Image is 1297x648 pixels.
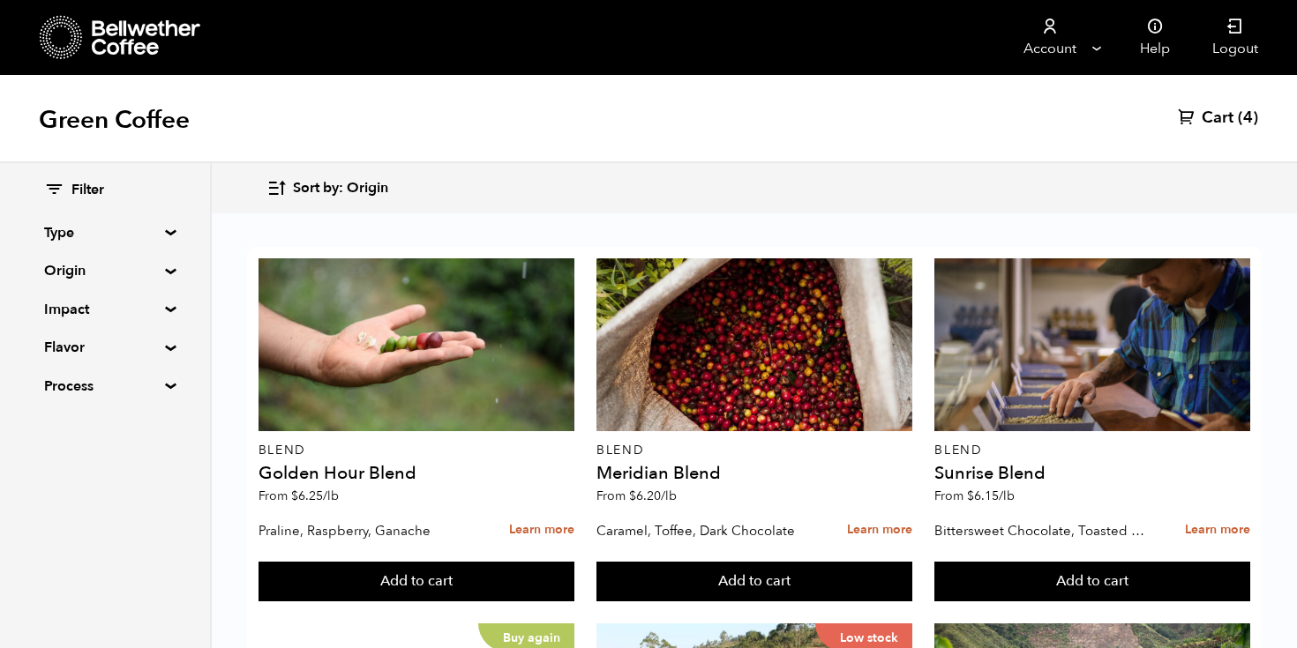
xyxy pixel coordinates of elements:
a: Learn more [847,511,912,549]
button: Sort by: Origin [266,168,388,209]
summary: Impact [44,299,166,320]
a: Learn more [509,511,574,549]
span: /lb [661,488,677,504]
p: Blend [259,444,574,457]
a: Learn more [1185,511,1250,549]
bdi: 6.15 [967,488,1015,504]
span: /lb [323,488,339,504]
span: (4) [1238,108,1258,129]
span: /lb [999,488,1015,504]
bdi: 6.25 [291,488,339,504]
button: Add to cart [259,562,574,602]
span: $ [291,488,298,504]
span: Cart [1202,108,1233,129]
summary: Origin [44,260,166,281]
span: From [596,488,677,504]
h4: Golden Hour Blend [259,465,574,482]
summary: Flavor [44,337,166,358]
span: From [934,488,1015,504]
span: From [259,488,339,504]
span: $ [629,488,636,504]
span: Filter [71,181,104,200]
p: Blend [596,444,912,457]
h1: Green Coffee [39,104,190,136]
span: Sort by: Origin [293,179,388,198]
p: Praline, Raspberry, Ganache [259,518,474,544]
button: Add to cart [596,562,912,602]
h4: Sunrise Blend [934,465,1250,482]
p: Bittersweet Chocolate, Toasted Marshmallow, Candied Orange, Praline [934,518,1150,544]
summary: Process [44,376,166,397]
bdi: 6.20 [629,488,677,504]
button: Add to cart [934,562,1250,602]
p: Blend [934,444,1250,457]
summary: Type [44,222,166,243]
p: Caramel, Toffee, Dark Chocolate [596,518,812,544]
a: Cart (4) [1178,108,1258,129]
h4: Meridian Blend [596,465,912,482]
span: $ [967,488,974,504]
